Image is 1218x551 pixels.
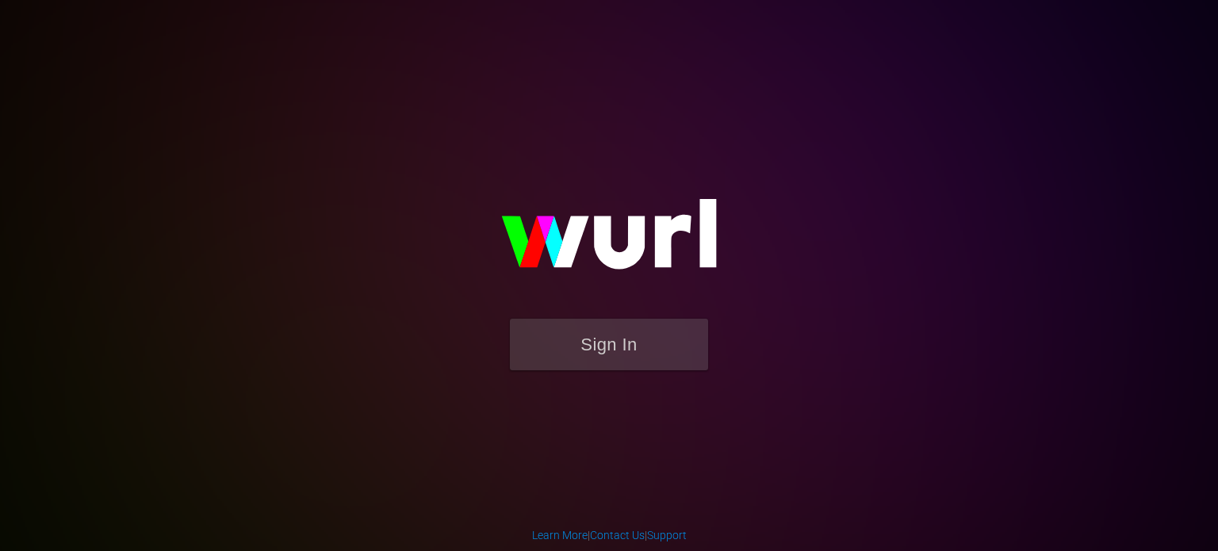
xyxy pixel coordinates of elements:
a: Contact Us [590,529,645,541]
div: | | [532,527,687,543]
a: Support [647,529,687,541]
img: wurl-logo-on-black-223613ac3d8ba8fe6dc639794a292ebdb59501304c7dfd60c99c58986ef67473.svg [450,165,768,319]
button: Sign In [510,319,708,370]
a: Learn More [532,529,588,541]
